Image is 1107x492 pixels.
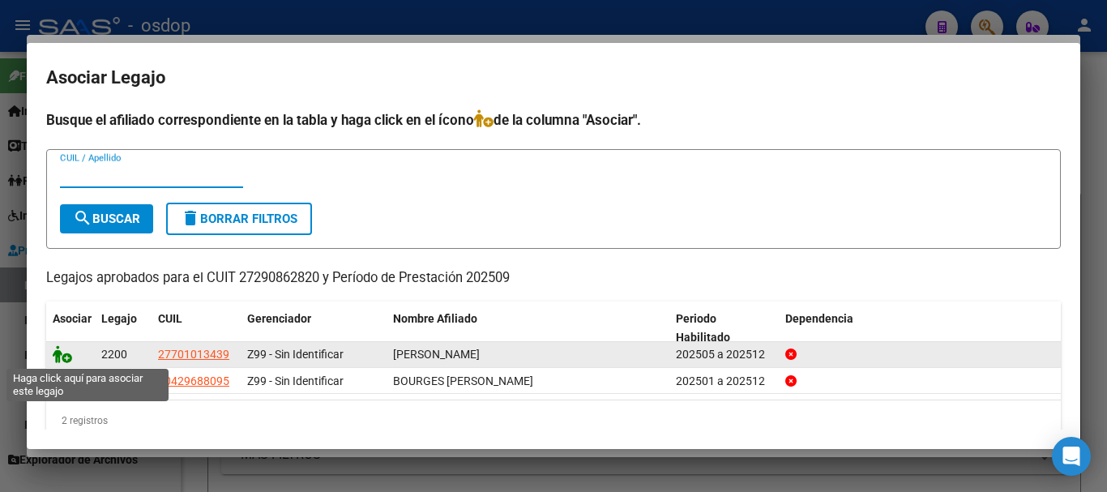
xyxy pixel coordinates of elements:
button: Buscar [60,204,153,233]
mat-icon: delete [181,208,200,228]
span: 20429688095 [158,374,229,387]
span: CUIL [158,312,182,325]
p: Legajos aprobados para el CUIT 27290862820 y Período de Prestación 202509 [46,268,1061,289]
datatable-header-cell: Gerenciador [241,302,387,355]
span: Gerenciador [247,312,311,325]
h4: Busque el afiliado correspondiente en la tabla y haga click en el ícono de la columna "Asociar". [46,109,1061,130]
span: Buscar [73,212,140,226]
span: GILI REY MILO [393,348,480,361]
span: Periodo Habilitado [676,312,730,344]
span: 2060 [101,374,127,387]
div: 2 registros [46,400,1061,441]
h2: Asociar Legajo [46,62,1061,93]
datatable-header-cell: Legajo [95,302,152,355]
mat-icon: search [73,208,92,228]
div: 202505 a 202512 [676,345,772,364]
datatable-header-cell: Dependencia [779,302,1062,355]
button: Borrar Filtros [166,203,312,235]
datatable-header-cell: CUIL [152,302,241,355]
span: Legajo [101,312,137,325]
datatable-header-cell: Periodo Habilitado [669,302,779,355]
span: Z99 - Sin Identificar [247,374,344,387]
div: Open Intercom Messenger [1052,437,1091,476]
span: 27701013439 [158,348,229,361]
datatable-header-cell: Nombre Afiliado [387,302,669,355]
span: Asociar [53,312,92,325]
span: BOURGES AGUSTIN CESAR [393,374,533,387]
span: Dependencia [785,312,853,325]
div: 202501 a 202512 [676,372,772,391]
span: Borrar Filtros [181,212,297,226]
span: 2200 [101,348,127,361]
span: Z99 - Sin Identificar [247,348,344,361]
span: Nombre Afiliado [393,312,477,325]
datatable-header-cell: Asociar [46,302,95,355]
